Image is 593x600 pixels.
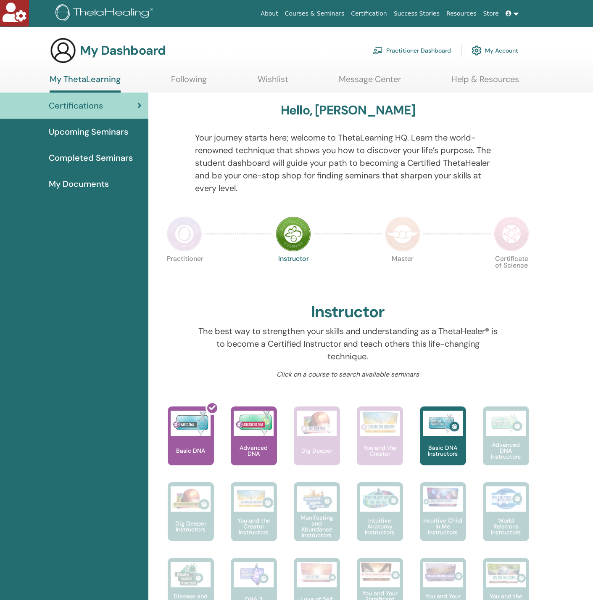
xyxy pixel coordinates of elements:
a: About [257,6,281,21]
p: The best way to strengthen your skills and understanding as a ThetaHealer® is to become a Certifi... [195,325,501,363]
a: Intuitive Anatomy Instructors Intuitive Anatomy Instructors [357,482,403,558]
a: Store [480,6,502,21]
span: Completed Seminars [49,151,133,164]
img: cog.svg [472,43,482,58]
p: Intuitive Anatomy Instructors [357,518,403,535]
h2: Instructor [311,303,385,322]
img: You and the Earth Instructors [486,562,526,584]
p: You and the Creator Instructors [231,518,277,535]
h3: Hello, [PERSON_NAME] [281,103,415,118]
img: You and Your Inner Circle Instructors [423,562,463,582]
img: Love of Self Instructors [297,562,337,583]
p: World Relations Instructors [483,518,529,535]
p: Manifesting and Abundance Instructors [294,515,340,538]
img: Intuitive Child In Me Instructors [423,486,463,507]
img: You and Your Significant Other Instructors [360,562,400,581]
img: Advanced DNA [234,411,274,436]
img: Instructor [276,216,311,252]
a: Practitioner Dashboard [373,41,451,60]
img: generic-user-icon.jpg [50,37,76,64]
a: Following [171,74,207,90]
a: Manifesting and Abundance Instructors Manifesting and Abundance Instructors [294,482,340,558]
a: Advanced DNA Advanced DNA [231,406,277,482]
p: Your journey starts here; welcome to ThetaLearning HQ. Learn the world-renowned technique that sh... [195,131,501,194]
a: Resources [443,6,480,21]
a: World Relations Instructors World Relations Instructors [483,482,529,558]
img: Manifesting and Abundance Instructors [297,486,337,512]
p: Instructor [276,255,311,291]
p: Advanced DNA Instructors [483,442,529,459]
img: Dig Deeper Instructors [171,486,211,512]
a: Advanced DNA Instructors Advanced DNA Instructors [483,406,529,482]
a: You and the Creator You and the Creator [357,406,403,482]
img: DNA 3 Instructors [234,562,274,587]
img: You and the Creator [360,411,400,434]
img: Basic DNA Instructors [423,411,463,436]
a: Success Stories [390,6,443,21]
a: Basic DNA Basic DNA [168,406,214,482]
a: Basic DNA Instructors Basic DNA Instructors [420,406,466,482]
a: You and the Creator Instructors You and the Creator Instructors [231,482,277,558]
img: Master [385,216,420,252]
a: Intuitive Child In Me Instructors Intuitive Child In Me Instructors [420,482,466,558]
img: Intuitive Anatomy Instructors [360,486,400,512]
a: Message Center [339,74,401,90]
img: logo.png [55,4,156,23]
a: Certification [348,6,390,21]
a: My Account [472,41,518,60]
a: Dig Deeper Instructors Dig Deeper Instructors [168,482,214,558]
img: Basic DNA [171,411,211,436]
a: Courses & Seminars [282,6,348,21]
h3: My Dashboard [80,43,166,58]
span: My Documents [49,178,109,190]
img: Practitioner [167,216,202,252]
a: Help & Resources [451,74,519,90]
img: chalkboard-teacher.svg [373,47,383,54]
a: Dig Deeper Dig Deeper [294,406,340,482]
img: Dig Deeper [297,411,337,436]
a: My ThetaLearning [50,74,121,93]
p: Click on a course to search available seminars [195,369,501,380]
p: Dig Deeper [298,448,336,454]
p: Advanced DNA [231,445,277,457]
a: Wishlist [258,74,288,90]
p: Basic DNA Instructors [420,445,466,457]
span: Certifications [49,99,103,112]
img: Advanced DNA Instructors [486,411,526,436]
img: World Relations Instructors [486,486,526,512]
p: You and the Creator [357,445,403,457]
img: You and the Creator Instructors [234,486,274,512]
p: Intuitive Child In Me Instructors [420,518,466,535]
p: Dig Deeper Instructors [168,520,214,532]
span: Upcoming Seminars [49,125,128,138]
p: Certificate of Science [494,255,529,291]
p: Master [385,255,420,291]
img: Certificate of Science [494,216,529,252]
img: Disease and Disorder Instructors [171,562,211,587]
p: Practitioner [167,255,202,291]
